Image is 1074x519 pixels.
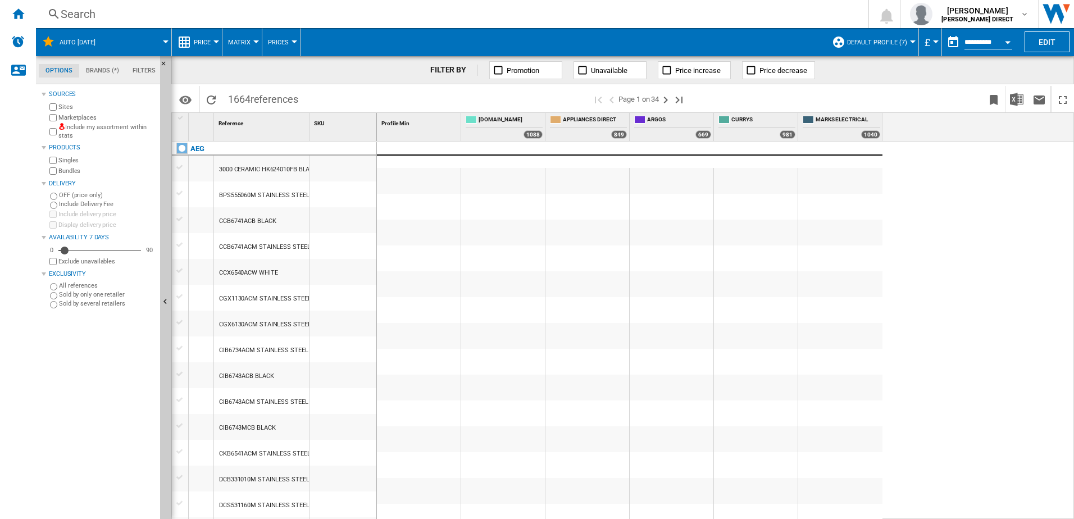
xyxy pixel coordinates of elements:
[847,28,913,56] button: Default profile (7)
[126,64,162,78] md-tab-item: Filters
[49,233,156,242] div: Availability 7 Days
[59,200,156,208] label: Include Delivery Fee
[1010,93,1023,106] img: excel-24x24.png
[216,113,309,130] div: Sort None
[219,183,309,208] div: BPS555060M STAINLESS STEEL
[672,86,686,112] button: Last page
[941,5,1013,16] span: [PERSON_NAME]
[49,157,57,164] input: Singles
[49,270,156,279] div: Exclusivity
[59,281,156,290] label: All references
[160,56,174,76] button: Hide
[49,143,156,152] div: Products
[216,113,309,130] div: Reference Sort None
[563,116,627,125] span: APPLIANCES DIRECT
[1025,31,1070,52] button: Edit
[312,113,376,130] div: SKU Sort None
[742,61,815,79] button: Price decrease
[49,114,57,121] input: Marketplaces
[675,66,721,75] span: Price increase
[982,86,1005,112] button: Bookmark this report
[524,130,543,139] div: 1088 offers sold by AO.COM
[219,208,276,234] div: CCB6741ACB BLACK
[463,113,545,141] div: [DOMAIN_NAME] 1088 offers sold by AO.COM
[58,245,141,256] md-slider: Availability
[58,257,156,266] label: Exclude unavailables
[659,86,672,112] button: Next page
[58,123,156,140] label: Include my assortment within stats
[381,120,409,126] span: Profile Min
[658,61,731,79] button: Price increase
[58,103,156,111] label: Sites
[695,130,711,139] div: 669 offers sold by ARGOS
[632,113,713,141] div: ARGOS 669 offers sold by ARGOS
[268,28,294,56] button: Prices
[143,246,156,254] div: 90
[219,493,309,518] div: DCS531160M STAINLESS STEEL
[58,123,65,130] img: mysite-not-bg-18x18.png
[49,211,57,218] input: Include delivery price
[507,66,539,75] span: Promotion
[174,89,197,110] button: Options
[11,35,25,48] img: alerts-logo.svg
[861,130,880,139] div: 1040 offers sold by MARKS ELECTRICAL
[591,86,605,112] button: First page
[219,286,311,312] div: CGX1130ACM STAINLESS STEEL
[58,221,156,229] label: Display delivery price
[941,16,1013,23] b: [PERSON_NAME] DIRECT
[591,66,627,75] span: Unavailable
[379,113,461,130] div: Profile Min Sort None
[49,90,156,99] div: Sources
[312,113,376,130] div: Sort None
[219,467,309,493] div: DCB331010M STAINLESS STEEL
[60,28,107,56] button: AUTO [DATE]
[780,130,795,139] div: 981 offers sold by CURRYS
[1052,86,1074,112] button: Maximize
[50,283,57,290] input: All references
[219,312,311,338] div: CGX6130ACM STAINLESS STEEL
[49,103,57,111] input: Sites
[574,61,647,79] button: Unavailable
[998,30,1018,51] button: Open calendar
[194,28,216,56] button: Price
[548,113,629,141] div: APPLIANCES DIRECT 849 offers sold by APPLIANCES DIRECT
[268,39,289,46] span: Prices
[49,167,57,175] input: Bundles
[200,86,222,112] button: Reload
[58,167,156,175] label: Bundles
[49,179,156,188] div: Delivery
[59,290,156,299] label: Sold by only one retailer
[731,116,795,125] span: CURRYS
[59,299,156,308] label: Sold by several retailers
[489,61,562,79] button: Promotion
[800,113,882,141] div: MARKS ELECTRICAL 1040 offers sold by MARKS ELECTRICAL
[816,116,880,125] span: MARKS ELECTRICAL
[191,113,213,130] div: Sort None
[61,6,839,22] div: Search
[910,3,932,25] img: profile.jpg
[58,210,156,218] label: Include delivery price
[759,66,807,75] span: Price decrease
[611,130,627,139] div: 849 offers sold by APPLIANCES DIRECT
[219,120,243,126] span: Reference
[832,28,913,56] div: Default profile (7)
[919,28,942,56] md-menu: Currency
[847,39,907,46] span: Default profile (7)
[618,86,659,112] span: Page 1 on 34
[219,441,310,467] div: CKB6541ACM STAINLESS STEEL
[49,258,57,265] input: Display delivery price
[194,39,211,46] span: Price
[59,191,156,199] label: OFF (price only)
[647,116,711,125] span: ARGOS
[50,292,57,299] input: Sold by only one retailer
[228,39,251,46] span: Matrix
[219,260,277,286] div: CCX6540ACW WHITE
[925,28,936,56] button: £
[50,301,57,308] input: Sold by several retailers
[1028,86,1050,112] button: Send this report by email
[251,93,298,105] span: references
[178,28,216,56] div: Price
